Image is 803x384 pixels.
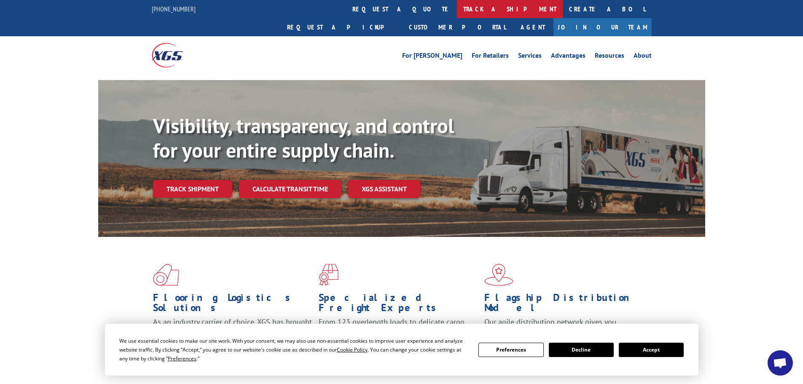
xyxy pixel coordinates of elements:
[549,343,614,357] button: Decline
[153,113,454,163] b: Visibility, transparency, and control for your entire supply chain.
[153,317,312,347] span: As an industry carrier of choice, XGS has brought innovation and dedication to flooring logistics...
[337,346,368,353] span: Cookie Policy
[239,180,341,198] a: Calculate transit time
[553,18,652,36] a: Join Our Team
[472,52,509,62] a: For Retailers
[634,52,652,62] a: About
[512,18,553,36] a: Agent
[319,264,338,286] img: xgs-icon-focused-on-flooring-red
[348,180,420,198] a: XGS ASSISTANT
[551,52,585,62] a: Advantages
[484,264,513,286] img: xgs-icon-flagship-distribution-model-red
[403,18,512,36] a: Customer Portal
[153,293,312,317] h1: Flooring Logistics Solutions
[518,52,542,62] a: Services
[402,52,462,62] a: For [PERSON_NAME]
[319,317,478,354] p: From 123 overlength loads to delicate cargo, our experienced staff knows the best way to move you...
[484,293,644,317] h1: Flagship Distribution Model
[619,343,684,357] button: Accept
[153,180,232,198] a: Track shipment
[319,293,478,317] h1: Specialized Freight Experts
[152,5,196,13] a: [PHONE_NUMBER]
[484,317,639,337] span: Our agile distribution network gives you nationwide inventory management on demand.
[768,350,793,376] a: Open chat
[168,355,196,362] span: Preferences
[281,18,403,36] a: Request a pickup
[595,52,624,62] a: Resources
[478,343,543,357] button: Preferences
[153,264,179,286] img: xgs-icon-total-supply-chain-intelligence-red
[119,336,468,363] div: We use essential cookies to make our site work. With your consent, we may also use non-essential ...
[105,324,698,376] div: Cookie Consent Prompt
